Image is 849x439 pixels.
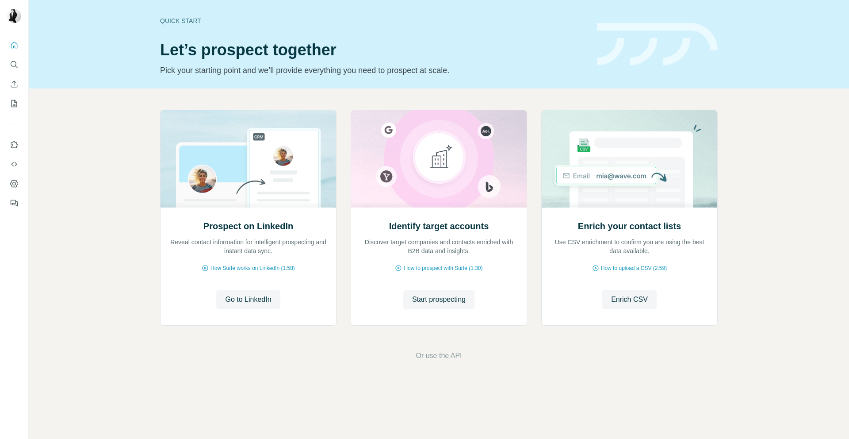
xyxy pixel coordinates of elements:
button: Go to LinkedIn [216,290,280,309]
button: Search [7,57,21,73]
button: My lists [7,96,21,112]
img: Identify target accounts [351,110,527,208]
span: How Surfe works on LinkedIn (1:58) [210,264,295,272]
p: Discover target companies and contacts enriched with B2B data and insights. [360,238,518,255]
img: banner [597,23,718,66]
button: Start prospecting [403,290,474,309]
button: Dashboard [7,176,21,192]
h2: Prospect on LinkedIn [203,220,293,232]
span: How to prospect with Surfe (1:30) [404,264,482,272]
p: Reveal contact information for intelligent prospecting and instant data sync. [169,238,327,255]
span: How to upload a CSV (2:59) [601,264,667,272]
img: Avatar [7,9,21,23]
h1: Let’s prospect together [160,41,586,59]
span: Start prospecting [412,294,466,305]
button: Quick start [7,37,21,53]
p: Use CSV enrichment to confirm you are using the best data available. [551,238,708,255]
button: Enrich CSV [7,76,21,92]
span: Go to LinkedIn [225,294,271,305]
button: Use Surfe API [7,156,21,172]
button: Feedback [7,195,21,211]
h2: Identify target accounts [389,220,489,232]
p: Pick your starting point and we’ll provide everything you need to prospect at scale. [160,64,586,77]
div: Quick start [160,16,586,25]
span: Enrich CSV [611,294,648,305]
button: Enrich CSV [602,290,657,309]
h2: Enrich your contact lists [578,220,681,232]
img: Enrich your contact lists [541,110,718,208]
img: Prospect on LinkedIn [160,110,337,208]
button: Use Surfe on LinkedIn [7,137,21,153]
button: Or use the API [416,350,462,361]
